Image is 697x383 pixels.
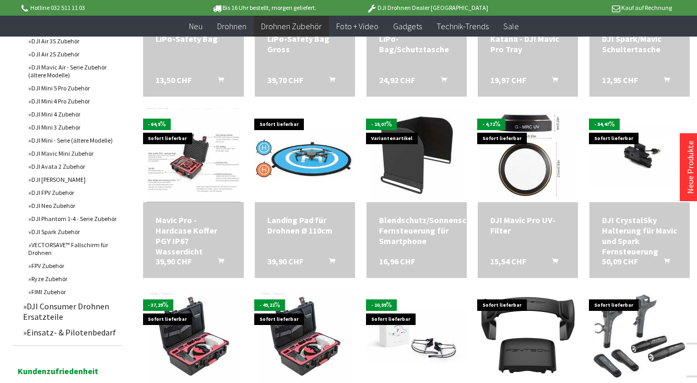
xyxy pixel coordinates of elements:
[23,95,122,108] a: DJI Mini 4 Pro Zubehör
[23,160,122,173] a: DJI Avata 2 Zubehör
[539,75,564,88] button: In den Warenkorb
[23,225,122,238] a: DJI Spark Zubehör
[602,33,677,54] a: DJI Spark/Mavic Schultertasche 12,95 CHF In den Warenkorb
[436,21,489,31] span: Technik-Trends
[602,33,677,54] div: DJI Spark/Mavic Schultertasche
[602,215,677,257] a: DJI CrystalSky Halterung für Mavic und Spark Fernsteuerung 50,09 CHF In den Warenkorb
[386,16,429,37] a: Gadgets
[18,298,122,324] a: DJI Consumer Drohnen Ersatzteile
[316,75,341,88] button: In den Warenkorb
[255,129,355,181] img: Landing Pad für Drohnen Ø 110cm
[23,238,122,259] a: VECTORSAVE™ Fallschirm für Drohnen
[205,75,230,88] button: In den Warenkorb
[490,75,526,85] span: 19,97 CHF
[147,108,241,202] img: Mavic Pro - Hardcase Koffer PGY IP67 Wasserdicht
[490,215,565,236] a: DJI Mavic Pro UV-Filter 15,54 CHF In den Warenkorb
[428,75,453,88] button: In den Warenkorb
[503,21,519,31] span: Sale
[156,33,231,44] div: LiPo-Safety Bag
[651,75,676,88] button: In den Warenkorb
[23,134,122,147] a: DJI Mini - Serie (ältere Modelle)
[336,21,379,31] span: Foto + Video
[23,285,122,298] a: FIMI Zubehör
[589,122,690,189] img: DJI CrystalSky Halterung für Mavic und Spark Fernsteuerung
[316,256,341,270] button: In den Warenkorb
[490,33,565,54] div: Katana - DJI Mavic Pro Tray
[23,272,122,285] a: Ryze Zubehör
[23,108,122,121] a: DJI Mini 4 Zubehör
[156,33,231,44] a: LiPo-Safety Bag 13,50 CHF In den Warenkorb
[379,256,415,266] span: 16,96 CHF
[481,289,575,383] img: DJI Mavic 2 Propellerhalter
[18,324,122,340] a: Einsatz- & Pilotenbedarf
[23,212,122,225] a: DJI Phantom 1-4 - Serie Zubehör
[23,259,122,272] a: FPV Zubehör
[210,16,254,37] a: Drohnen
[23,34,122,48] a: DJI Air 3S Zubehör
[685,141,695,194] a: Neue Produkte
[23,147,122,160] a: DJI Mavic Mini Zubehör
[205,256,230,270] button: In den Warenkorb
[539,256,564,270] button: In den Warenkorb
[379,75,415,85] span: 24,92 CHF
[217,21,246,31] span: Drohnen
[156,75,192,85] span: 13,50 CHF
[261,21,322,31] span: Drohnen Zubehör
[254,16,329,37] a: Drohnen Zubehör
[183,2,346,14] p: Bis 16 Uhr bestellt, morgen geliefert.
[496,16,526,37] a: Sale
[182,16,210,37] a: Neu
[23,186,122,199] a: DJI FPV Zubehör
[379,215,454,246] a: Blendschutz/Sonnenschutz Fernsteuerung für Smartphone 16,96 CHF
[23,121,122,134] a: DJI Mini 3 Zubehör
[156,215,231,257] div: Mavic Pro - Hardcase Koffer PGY IP67 Wasserdicht
[147,289,241,383] img: Premium Koffer für DJI Goggles und Mavic
[267,33,342,54] a: LiPo-Safety Bag Gross 39,70 CHF In den Warenkorb
[23,82,122,95] a: DJI Mini 5 Pro Zubehör
[490,33,565,54] a: Katana - DJI Mavic Pro Tray 19,97 CHF In den Warenkorb
[593,289,687,383] img: DJI Mavic 2 Landegestell-Erweiterung und Dual-LED-Scheinwerfer
[481,108,575,202] img: DJI Mavic Pro UV-Filter
[429,16,496,37] a: Technik-Trends
[651,256,676,270] button: In den Warenkorb
[509,2,672,14] p: Kauf auf Rechnung
[346,2,509,14] p: DJI Drohnen Dealer [GEOGRAPHIC_DATA]
[379,33,454,54] div: LiPo-Bag/Schutztasche
[379,215,454,246] div: Blendschutz/Sonnenschutz Fernsteuerung für Smartphone
[20,2,183,14] p: Hotline 032 511 11 03
[490,256,526,266] span: 15,54 CHF
[23,199,122,212] a: DJI Neo Zubehör
[367,308,467,364] img: LED Propellerschutz für DJI Mavic Pro / Platinum
[156,215,231,257] a: Mavic Pro - Hardcase Koffer PGY IP67 Wasserdicht 39,90 CHF In den Warenkorb
[267,75,303,85] span: 39,70 CHF
[393,21,422,31] span: Gadgets
[267,215,342,236] div: Landing Pad für Drohnen Ø 110cm
[156,256,192,266] span: 39,90 CHF
[602,75,638,85] span: 12,95 CHF
[23,48,122,61] a: DJI Air 2S Zubehör
[23,61,122,82] a: DJI Mavic Air - Serie Zubehör (ältere Modelle)
[602,215,677,257] div: DJI CrystalSky Halterung für Mavic und Spark Fernsteuerung
[267,33,342,54] div: LiPo-Safety Bag Gross
[189,21,203,31] span: Neu
[370,108,464,202] img: Blendschutz/Sonnenschutz Fernsteuerung für Smartphone
[490,215,565,236] div: DJI Mavic Pro UV-Filter
[379,33,454,54] a: LiPo-Bag/Schutztasche 24,92 CHF In den Warenkorb
[267,256,303,266] span: 39,90 CHF
[258,289,352,383] img: Premium Rollkoffer für DJI Goggles und Mavic Pro
[23,173,122,186] a: DJI [PERSON_NAME]
[602,256,638,266] span: 50,09 CHF
[329,16,386,37] a: Foto + Video
[267,215,342,236] a: Landing Pad für Drohnen Ø 110cm 39,90 CHF In den Warenkorb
